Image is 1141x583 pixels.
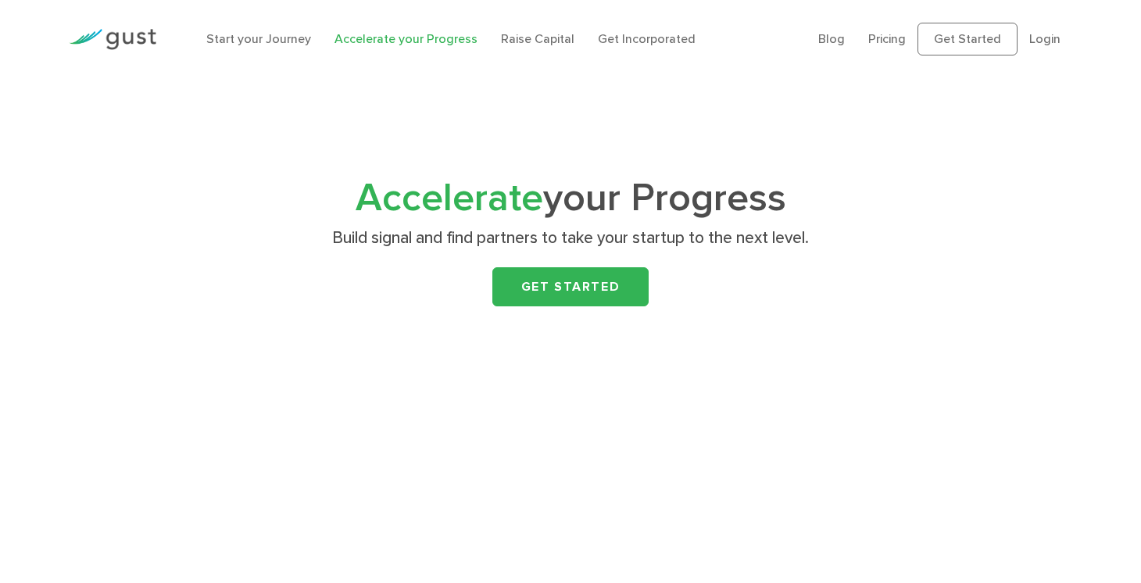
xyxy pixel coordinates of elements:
[501,31,574,46] a: Raise Capital
[598,31,696,46] a: Get Incorporated
[334,31,478,46] a: Accelerate your Progress
[818,31,845,46] a: Blog
[1029,31,1061,46] a: Login
[262,181,879,216] h1: your Progress
[868,31,906,46] a: Pricing
[268,227,874,249] p: Build signal and find partners to take your startup to the next level.
[917,23,1018,55] a: Get Started
[69,29,156,50] img: Gust Logo
[492,267,649,306] a: Get Started
[356,175,543,221] span: Accelerate
[206,31,311,46] a: Start your Journey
